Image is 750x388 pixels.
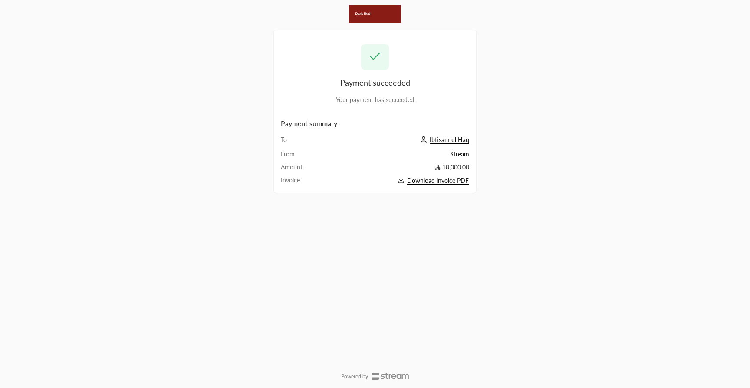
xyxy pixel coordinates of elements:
[430,136,469,144] span: Ibtisam ul Haq
[407,177,469,185] span: Download invoice PDF
[323,163,469,176] td: 10,000.00
[281,118,469,129] h2: Payment summary
[281,136,323,150] td: To
[281,150,323,163] td: From
[349,5,401,23] img: Company Logo
[281,76,469,89] div: Payment succeeded
[281,96,469,104] div: Your payment has succeeded
[323,176,469,186] button: Download invoice PDF
[341,373,368,380] p: Powered by
[418,136,469,143] a: Ibtisam ul Haq
[281,163,323,176] td: Amount
[323,150,469,163] td: Stream
[281,176,323,186] td: Invoice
